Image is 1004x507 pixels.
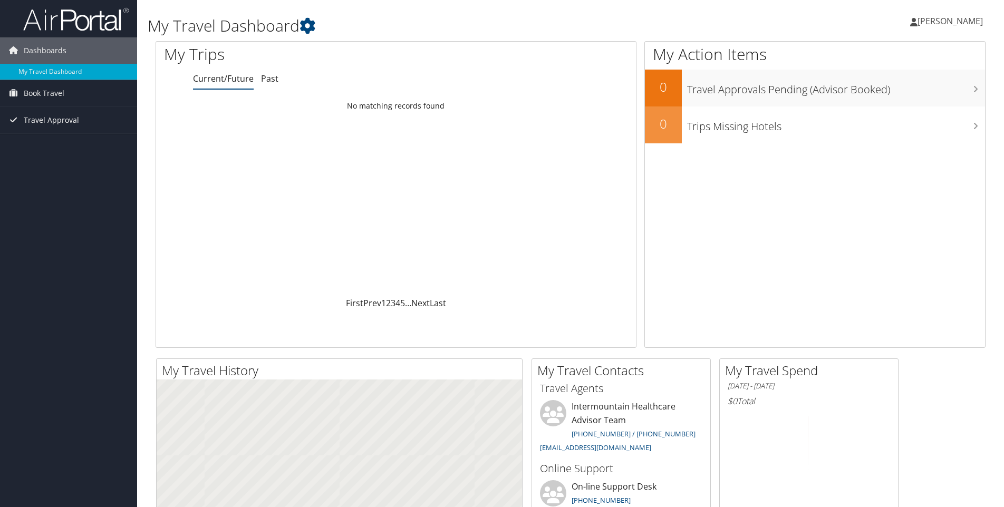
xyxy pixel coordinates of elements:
[910,5,993,37] a: [PERSON_NAME]
[572,429,696,438] a: [PHONE_NUMBER] / [PHONE_NUMBER]
[391,297,395,309] a: 3
[261,73,278,84] a: Past
[728,381,890,391] h6: [DATE] - [DATE]
[162,362,522,379] h2: My Travel History
[24,80,64,106] span: Book Travel
[725,362,898,379] h2: My Travel Spend
[728,395,890,407] h6: Total
[535,400,708,456] li: Intermountain Healthcare Advisor Team
[430,297,446,309] a: Last
[386,297,391,309] a: 2
[572,495,631,505] a: [PHONE_NUMBER]
[411,297,430,309] a: Next
[405,297,411,309] span: …
[363,297,381,309] a: Prev
[540,461,702,476] h3: Online Support
[24,37,66,64] span: Dashboards
[164,43,428,65] h1: My Trips
[23,7,129,32] img: airportal-logo.png
[24,107,79,133] span: Travel Approval
[645,43,985,65] h1: My Action Items
[687,77,985,97] h3: Travel Approvals Pending (Advisor Booked)
[645,70,985,106] a: 0Travel Approvals Pending (Advisor Booked)
[400,297,405,309] a: 5
[728,395,737,407] span: $0
[687,114,985,134] h3: Trips Missing Hotels
[645,115,682,133] h2: 0
[645,106,985,143] a: 0Trips Missing Hotels
[537,362,710,379] h2: My Travel Contacts
[395,297,400,309] a: 4
[193,73,254,84] a: Current/Future
[645,78,682,96] h2: 0
[918,15,983,27] span: [PERSON_NAME]
[540,381,702,396] h3: Travel Agents
[148,15,711,37] h1: My Travel Dashboard
[381,297,386,309] a: 1
[540,443,651,452] a: [EMAIL_ADDRESS][DOMAIN_NAME]
[346,297,363,309] a: First
[156,96,636,115] td: No matching records found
